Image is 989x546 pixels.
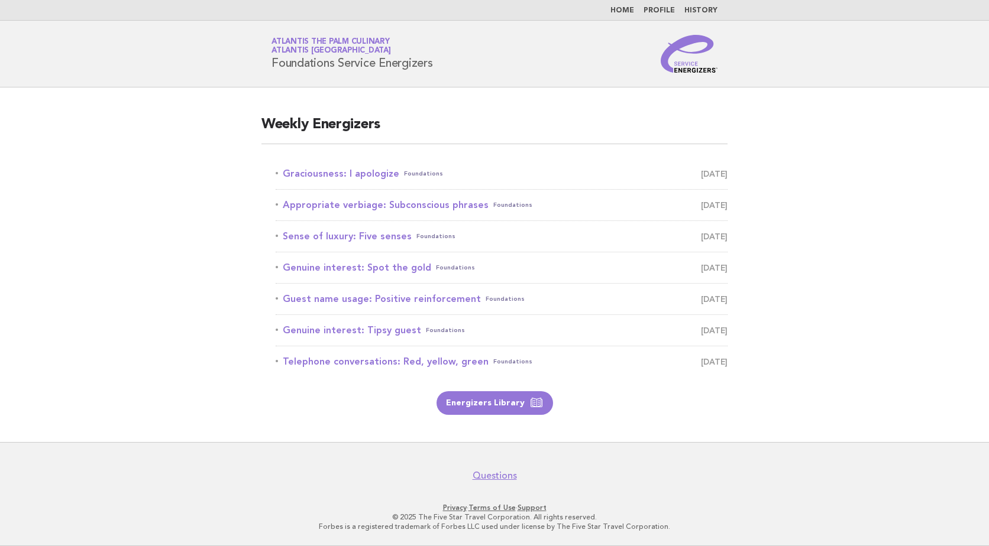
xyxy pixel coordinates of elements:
[272,38,391,54] a: Atlantis The Palm CulinaryAtlantis [GEOGRAPHIC_DATA]
[437,391,553,415] a: Energizers Library
[443,503,467,512] a: Privacy
[261,115,728,144] h2: Weekly Energizers
[276,322,728,339] a: Genuine interest: Tipsy guestFoundations [DATE]
[468,503,516,512] a: Terms of Use
[272,38,433,69] h1: Foundations Service Energizers
[701,322,728,339] span: [DATE]
[276,353,728,370] a: Telephone conversations: Red, yellow, greenFoundations [DATE]
[426,322,465,339] span: Foundations
[132,503,857,512] p: · ·
[518,503,547,512] a: Support
[644,7,675,14] a: Profile
[684,7,717,14] a: History
[486,291,525,307] span: Foundations
[661,35,717,73] img: Service Energizers
[276,165,728,182] a: Graciousness: I apologizeFoundations [DATE]
[473,470,517,482] a: Questions
[701,259,728,276] span: [DATE]
[701,197,728,213] span: [DATE]
[276,228,728,245] a: Sense of luxury: Five sensesFoundations [DATE]
[701,228,728,245] span: [DATE]
[276,291,728,307] a: Guest name usage: Positive reinforcementFoundations [DATE]
[701,353,728,370] span: [DATE]
[276,259,728,276] a: Genuine interest: Spot the goldFoundations [DATE]
[436,259,475,276] span: Foundations
[493,353,532,370] span: Foundations
[272,47,391,55] span: Atlantis [GEOGRAPHIC_DATA]
[493,197,532,213] span: Foundations
[276,197,728,213] a: Appropriate verbiage: Subconscious phrasesFoundations [DATE]
[404,165,443,182] span: Foundations
[416,228,455,245] span: Foundations
[132,512,857,522] p: © 2025 The Five Star Travel Corporation. All rights reserved.
[701,165,728,182] span: [DATE]
[132,522,857,531] p: Forbes is a registered trademark of Forbes LLC used under license by The Five Star Travel Corpora...
[610,7,634,14] a: Home
[701,291,728,307] span: [DATE]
